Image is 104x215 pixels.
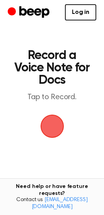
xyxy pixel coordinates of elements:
a: Log in [65,4,96,20]
span: Contact us [5,197,99,210]
button: Beep Logo [41,115,64,138]
p: Tap to Record. [14,93,90,102]
h1: Record a Voice Note for Docs [14,49,90,86]
a: Beep [8,5,51,20]
a: [EMAIL_ADDRESS][DOMAIN_NAME] [32,197,88,210]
